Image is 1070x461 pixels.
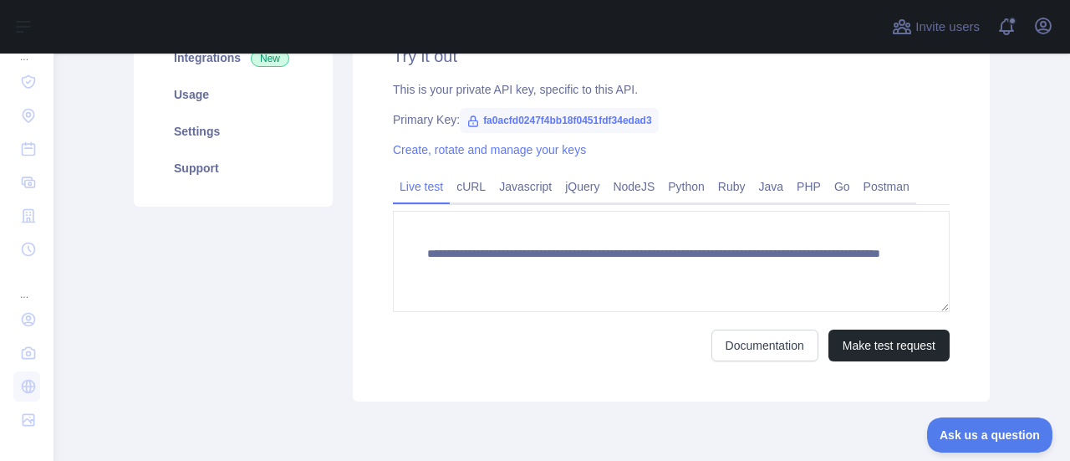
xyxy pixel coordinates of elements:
[752,173,791,200] a: Java
[393,143,586,156] a: Create, rotate and manage your keys
[828,173,857,200] a: Go
[828,330,950,361] button: Make test request
[558,173,606,200] a: jQuery
[13,268,40,301] div: ...
[393,173,450,200] a: Live test
[915,18,980,37] span: Invite users
[711,173,752,200] a: Ruby
[927,417,1053,453] iframe: Toggle Customer Support
[450,173,492,200] a: cURL
[393,44,950,68] h2: Try it out
[790,173,828,200] a: PHP
[154,113,313,150] a: Settings
[154,150,313,187] a: Support
[606,173,661,200] a: NodeJS
[154,76,313,113] a: Usage
[492,173,558,200] a: Javascript
[661,173,711,200] a: Python
[711,330,818,361] a: Documentation
[857,173,916,200] a: Postman
[393,111,950,128] div: Primary Key:
[393,81,950,98] div: This is your private API key, specific to this API.
[889,13,983,40] button: Invite users
[251,50,289,67] span: New
[460,108,658,133] span: fa0acfd0247f4bb18f0451fdf34edad3
[154,39,313,76] a: Integrations New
